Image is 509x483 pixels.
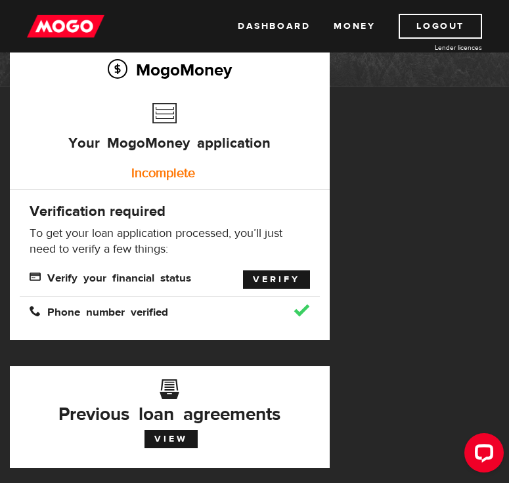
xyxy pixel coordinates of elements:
a: Money [334,14,375,39]
a: Verify [243,270,310,289]
a: View [144,430,198,448]
span: Verify your financial status [30,271,191,282]
img: mogo_logo-11ee424be714fa7cbb0f0f49df9e16ec.png [27,14,104,39]
span: Phone number verified [30,305,168,316]
iframe: LiveChat chat widget [454,428,509,483]
a: Lender licences [384,43,482,52]
div: Incomplete [23,160,303,186]
a: Logout [399,14,482,39]
a: Dashboard [238,14,310,39]
h3: Your MogoMoney application [68,96,271,171]
h4: Verification required [30,202,310,220]
h2: MogoMoney [30,56,310,83]
p: To get your loan application processed, you’ll just need to verify a few things: [30,226,310,257]
h3: Previous loan agreements [30,388,310,421]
